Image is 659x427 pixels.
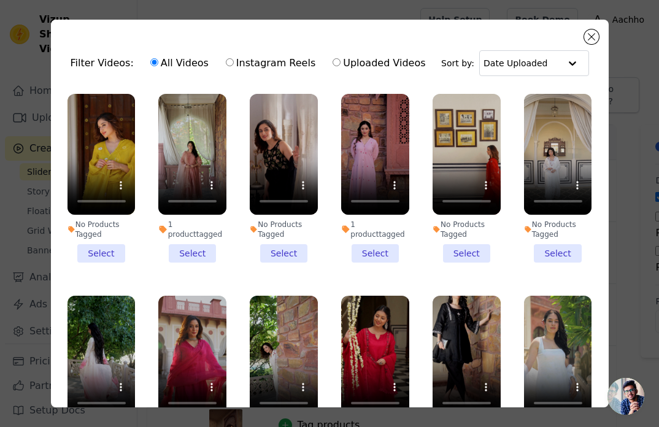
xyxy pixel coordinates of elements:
div: No Products Tagged [250,220,318,239]
label: Uploaded Videos [332,55,426,71]
div: No Products Tagged [433,220,501,239]
button: Close modal [584,29,599,44]
label: All Videos [150,55,209,71]
label: Instagram Reels [225,55,316,71]
div: No Products Tagged [524,220,592,239]
div: 1 product tagged [341,220,409,239]
div: 1 product tagged [158,220,226,239]
div: No Products Tagged [67,220,136,239]
a: Open chat [607,378,644,415]
div: Filter Videos: [71,49,433,77]
div: Sort by: [441,50,589,76]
